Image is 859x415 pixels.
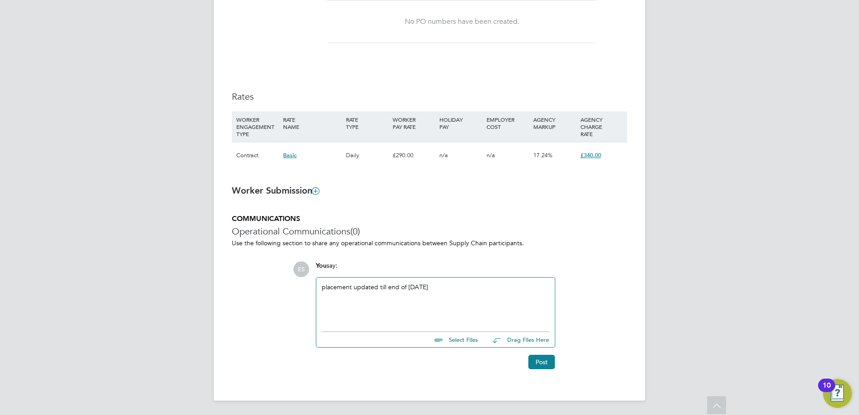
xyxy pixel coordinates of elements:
h3: Rates [232,91,627,102]
div: RATE TYPE [344,111,390,135]
button: Drag Files Here [485,331,549,349]
h3: Operational Communications [232,225,627,237]
span: £340.00 [580,151,601,159]
div: Contract [234,142,281,168]
button: Open Resource Center, 10 new notifications [823,379,852,408]
h5: COMMUNICATIONS [232,214,627,224]
div: RATE NAME [281,111,343,135]
button: Post [528,355,555,369]
p: Use the following section to share any operational communications between Supply Chain participants. [232,239,627,247]
div: placement updated till end of [DATE] [322,283,549,322]
div: Daily [344,142,390,168]
div: HOLIDAY PAY [437,111,484,135]
span: You [316,262,327,269]
span: n/a [439,151,448,159]
span: ES [293,261,309,277]
b: Worker Submission [232,185,319,196]
div: WORKER ENGAGEMENT TYPE [234,111,281,142]
div: WORKER PAY RATE [390,111,437,135]
div: AGENCY MARKUP [531,111,578,135]
span: (0) [350,225,360,237]
div: EMPLOYER COST [484,111,531,135]
div: say: [316,261,555,277]
span: 17.24% [533,151,553,159]
div: £290.00 [390,142,437,168]
div: No PO numbers have been created. [336,17,588,26]
span: n/a [487,151,495,159]
span: Basic [283,151,297,159]
div: AGENCY CHARGE RATE [578,111,625,142]
div: 10 [823,385,831,397]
